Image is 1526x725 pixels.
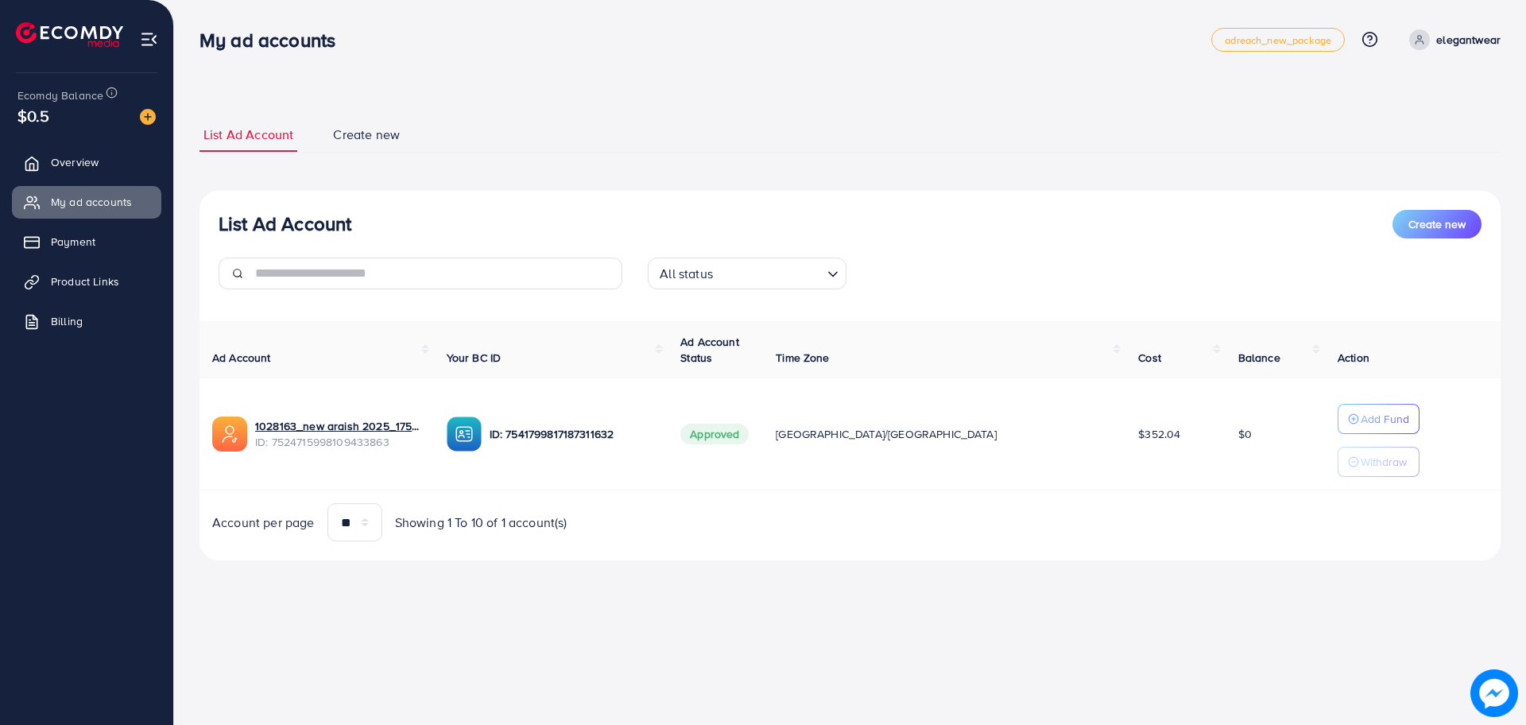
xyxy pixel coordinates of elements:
a: Billing [12,305,161,337]
span: Ad Account Status [680,334,739,366]
span: Overview [51,154,99,170]
a: My ad accounts [12,186,161,218]
span: Create new [333,126,400,144]
span: Billing [51,313,83,329]
span: Account per page [212,514,315,532]
img: menu [140,30,158,48]
h3: List Ad Account [219,212,351,235]
span: ID: 7524715998109433863 [255,434,421,450]
span: $0.5 [17,104,50,127]
span: $0 [1238,426,1252,442]
div: Search for option [648,258,846,289]
span: $352.04 [1138,426,1180,442]
img: ic-ba-acc.ded83a64.svg [447,417,482,452]
button: Withdraw [1338,447,1419,477]
span: Time Zone [776,350,829,366]
a: adreach_new_package [1211,28,1345,52]
button: Create new [1392,210,1481,238]
button: Add Fund [1338,404,1419,434]
p: elegantwear [1436,30,1501,49]
a: Product Links [12,266,161,297]
span: Ecomdy Balance [17,87,103,103]
span: List Ad Account [203,126,293,144]
span: All status [656,262,716,285]
h3: My ad accounts [199,29,348,52]
span: Ad Account [212,350,271,366]
span: Cost [1138,350,1161,366]
a: elegantwear [1403,29,1501,50]
span: Showing 1 To 10 of 1 account(s) [395,514,567,532]
p: Add Fund [1361,409,1409,428]
img: logo [16,22,123,47]
p: Withdraw [1361,452,1407,471]
span: Approved [680,424,749,444]
span: Create new [1408,216,1466,232]
span: Balance [1238,350,1280,366]
p: ID: 7541799817187311632 [490,425,656,444]
span: My ad accounts [51,194,132,210]
span: Payment [51,234,95,250]
img: image [1470,669,1518,717]
input: Search for option [718,259,821,285]
a: 1028163_new araish 2025_1751984578903 [255,418,421,434]
a: Payment [12,226,161,258]
span: Product Links [51,273,119,289]
span: Your BC ID [447,350,502,366]
img: image [140,109,156,125]
span: [GEOGRAPHIC_DATA]/[GEOGRAPHIC_DATA] [776,426,997,442]
a: Overview [12,146,161,178]
div: <span class='underline'>1028163_new araish 2025_1751984578903</span></br>7524715998109433863 [255,418,421,451]
img: ic-ads-acc.e4c84228.svg [212,417,247,452]
span: adreach_new_package [1225,35,1331,45]
span: Action [1338,350,1369,366]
